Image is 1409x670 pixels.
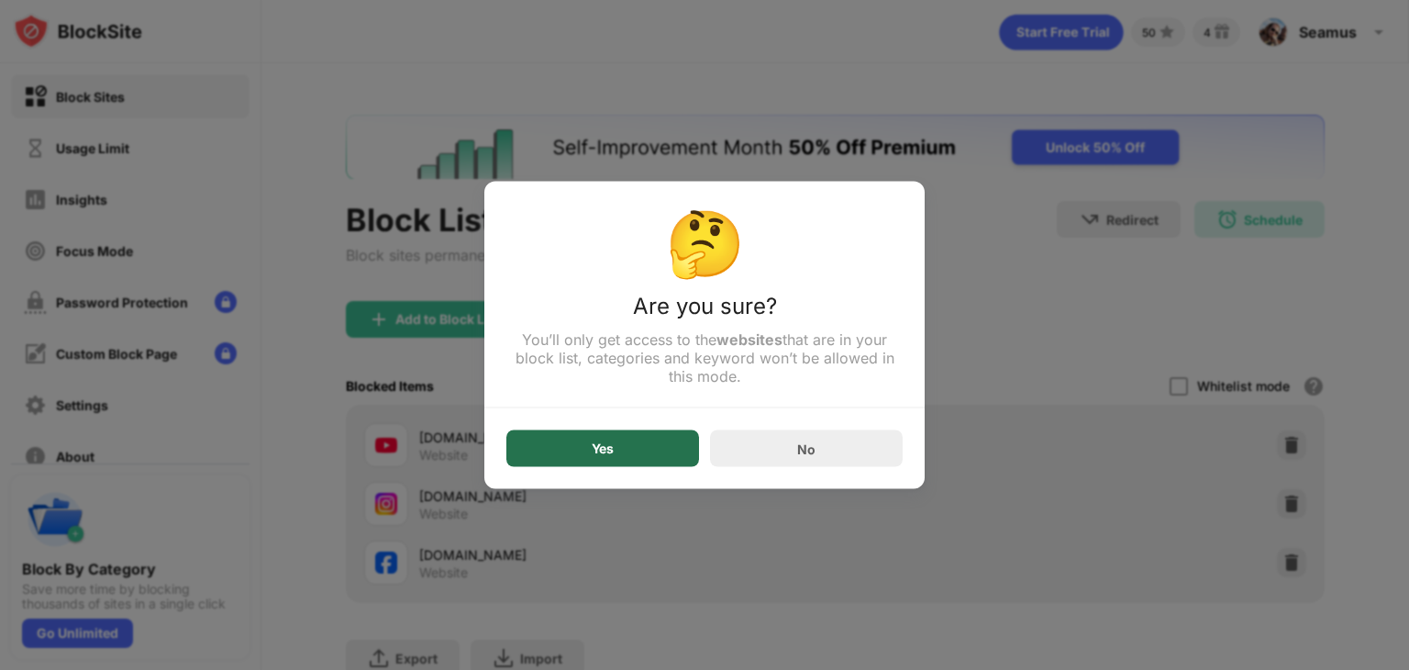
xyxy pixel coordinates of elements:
div: 🤔 [506,204,903,282]
strong: websites [716,330,782,349]
div: No [797,441,815,456]
div: You’ll only get access to the that are in your block list, categories and keyword won’t be allowe... [506,330,903,385]
div: Yes [592,441,614,456]
div: Are you sure? [506,293,903,330]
